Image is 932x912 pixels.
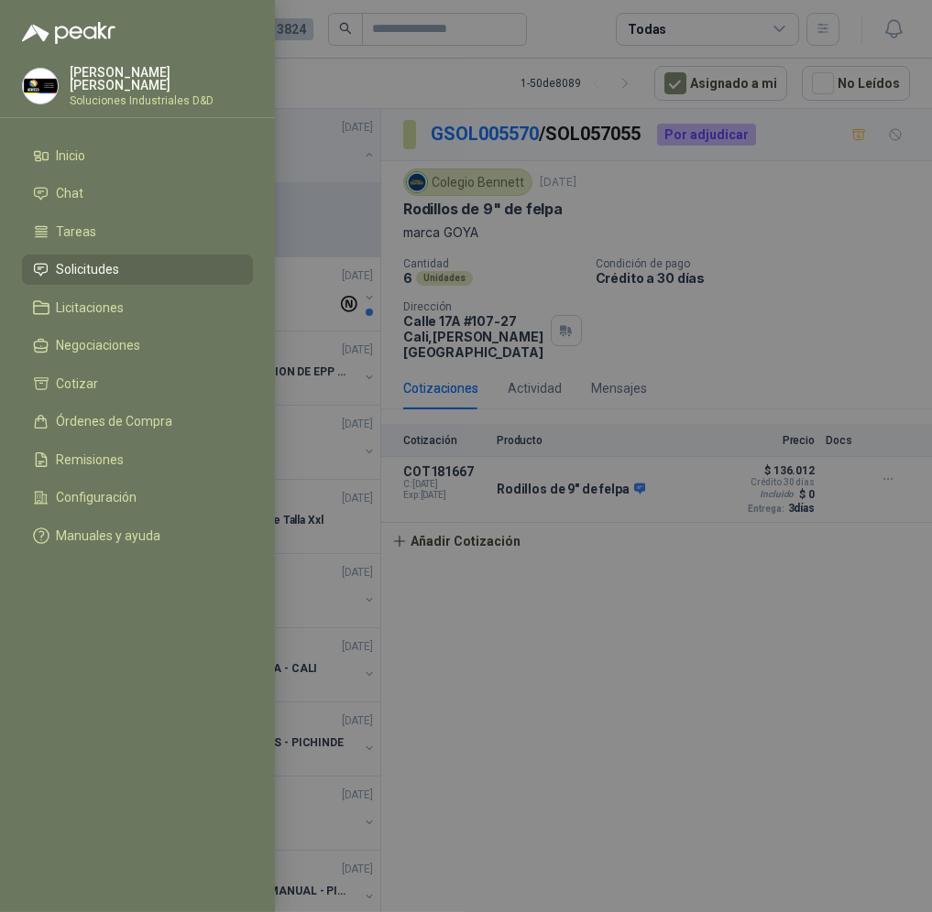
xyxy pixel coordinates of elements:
[22,331,253,362] a: Negociaciones
[22,444,253,475] a: Remisiones
[22,483,253,514] a: Configuración
[57,186,84,201] span: Chat
[70,95,253,106] p: Soluciones Industriales D&D
[22,292,253,323] a: Licitaciones
[57,300,125,315] span: Licitaciones
[23,69,58,103] img: Company Logo
[57,452,125,467] span: Remisiones
[57,224,97,239] span: Tareas
[57,490,137,505] span: Configuración
[57,414,173,429] span: Órdenes de Compra
[22,140,253,171] a: Inicio
[57,148,86,163] span: Inicio
[57,376,99,391] span: Cotizar
[22,255,253,286] a: Solicitudes
[57,262,120,277] span: Solicitudes
[57,338,141,353] span: Negociaciones
[22,407,253,438] a: Órdenes de Compra
[70,66,253,92] p: [PERSON_NAME] [PERSON_NAME]
[22,216,253,247] a: Tareas
[22,368,253,399] a: Cotizar
[22,22,115,44] img: Logo peakr
[57,528,161,543] span: Manuales y ayuda
[22,520,253,551] a: Manuales y ayuda
[22,179,253,210] a: Chat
